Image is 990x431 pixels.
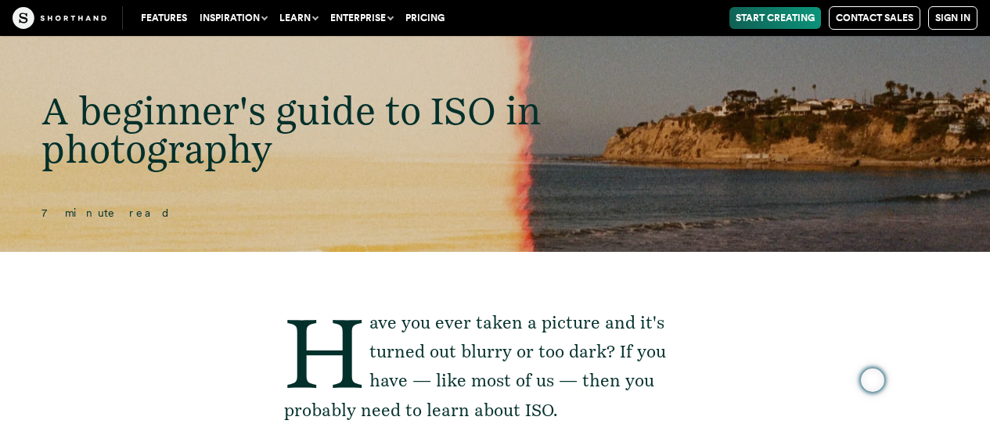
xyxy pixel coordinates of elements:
a: Contact Sales [829,6,920,30]
span: A beginner's guide to ISO in photography [41,87,541,173]
button: Enterprise [324,7,399,29]
a: Sign in [928,6,977,30]
a: Features [135,7,193,29]
p: Have you ever taken a picture and it's turned out blurry or too dark? If you have — like most of ... [284,308,707,426]
a: Start Creating [729,7,821,29]
span: 7 minute read [41,207,171,219]
a: Pricing [399,7,451,29]
button: Inspiration [193,7,273,29]
img: The Craft [13,7,106,29]
button: Learn [273,7,324,29]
